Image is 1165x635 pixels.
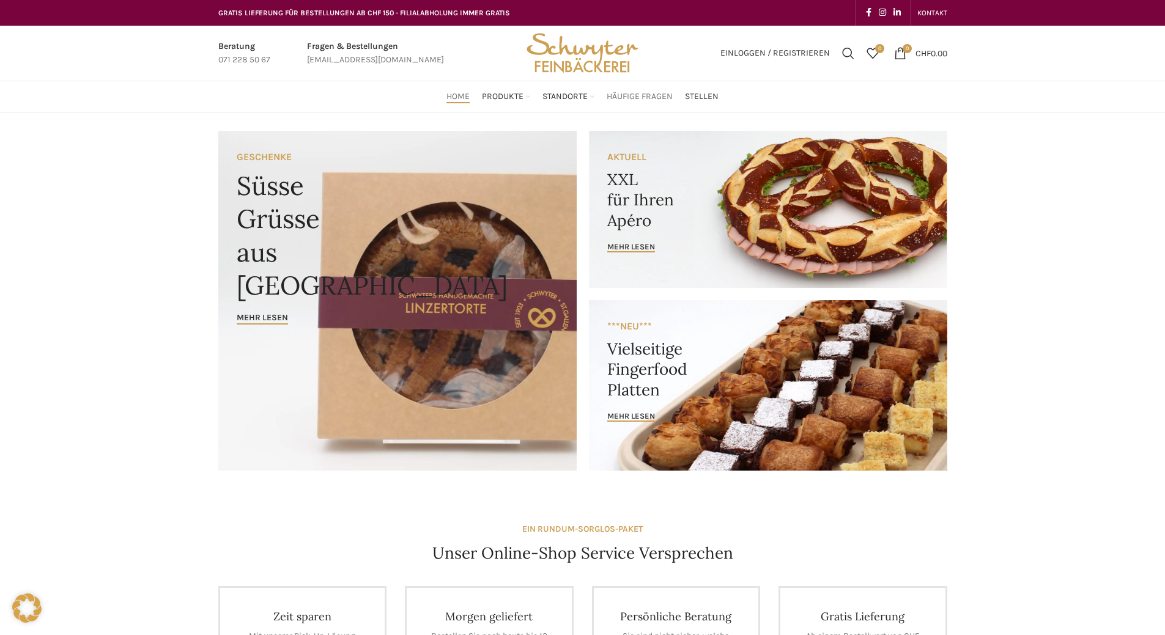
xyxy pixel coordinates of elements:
[607,84,673,109] a: Häufige Fragen
[860,41,885,65] a: 0
[446,91,470,103] span: Home
[542,84,594,109] a: Standorte
[218,131,577,471] a: Banner link
[862,4,875,21] a: Facebook social link
[911,1,953,25] div: Secondary navigation
[482,84,530,109] a: Produkte
[212,84,953,109] div: Main navigation
[425,609,553,623] h4: Morgen geliefert
[589,131,947,288] a: Banner link
[860,41,885,65] div: Meine Wunschliste
[685,84,719,109] a: Stellen
[903,44,912,53] span: 0
[714,41,836,65] a: Einloggen / Registrieren
[522,524,643,534] strong: EIN RUNDUM-SORGLOS-PAKET
[522,26,642,81] img: Bäckerei Schwyter
[522,47,642,57] a: Site logo
[685,91,719,103] span: Stellen
[446,84,470,109] a: Home
[307,40,444,67] a: Infobox link
[612,609,741,623] h4: Persönliche Beratung
[836,41,860,65] a: Suchen
[432,542,733,564] h4: Unser Online-Shop Service Versprechen
[589,300,947,471] a: Banner link
[917,9,947,17] span: KONTAKT
[875,44,884,53] span: 0
[799,609,927,623] h4: Gratis Lieferung
[542,91,588,103] span: Standorte
[915,48,947,58] bdi: 0.00
[917,1,947,25] a: KONTAKT
[720,49,830,57] span: Einloggen / Registrieren
[890,4,904,21] a: Linkedin social link
[875,4,890,21] a: Instagram social link
[888,41,953,65] a: 0 CHF0.00
[218,40,270,67] a: Infobox link
[218,9,510,17] span: GRATIS LIEFERUNG FÜR BESTELLUNGEN AB CHF 150 - FILIALABHOLUNG IMMER GRATIS
[482,91,523,103] span: Produkte
[915,48,931,58] span: CHF
[607,91,673,103] span: Häufige Fragen
[239,609,367,623] h4: Zeit sparen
